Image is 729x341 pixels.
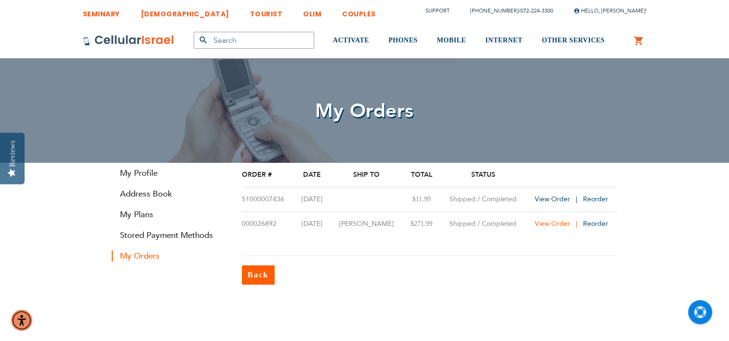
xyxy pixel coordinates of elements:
span: View Order [535,195,570,204]
a: [PHONE_NUMBER] [470,7,518,14]
td: [DATE] [293,187,330,212]
a: TOURIST [250,2,283,20]
a: INTERNET [485,23,522,59]
a: PHONES [388,23,418,59]
input: Search [194,32,314,49]
div: Reviews [8,140,17,167]
a: Support [425,7,450,14]
div: Accessibility Menu [11,310,32,331]
li: / [461,4,553,18]
strong: My Orders [112,250,227,262]
td: Shipped / Completed [440,212,526,236]
span: $11.99 [412,196,431,203]
td: [PERSON_NAME] [331,212,403,236]
a: [DEMOGRAPHIC_DATA] [141,2,229,20]
a: OLIM [303,2,321,20]
img: Cellular Israel Logo [83,35,174,46]
th: Order # [242,163,294,187]
th: Ship To [331,163,403,187]
a: View Order [535,195,581,204]
span: $271.99 [411,220,433,227]
th: Status [440,163,526,187]
span: Hello, [PERSON_NAME]! [574,7,647,14]
span: Back [248,270,269,279]
td: [DATE] [293,212,330,236]
a: 072-224-3300 [520,7,553,14]
a: Reorder [583,219,608,228]
th: Date [293,163,330,187]
a: Reorder [583,195,608,204]
a: COUPLES [342,2,376,20]
span: INTERNET [485,37,522,44]
span: ACTIVATE [333,37,369,44]
a: SEMINARY [83,2,120,20]
span: My Orders [315,98,414,124]
span: MOBILE [437,37,466,44]
a: My Profile [112,168,227,179]
a: My Plans [112,209,227,220]
span: OTHER SERVICES [542,37,605,44]
a: MOBILE [437,23,466,59]
a: OTHER SERVICES [542,23,605,59]
a: View Order [535,219,581,228]
td: Shipped / Completed [440,187,526,212]
span: PHONES [388,37,418,44]
span: View Order [535,219,570,228]
a: Back [242,265,275,285]
th: Total [402,163,440,187]
a: ACTIVATE [333,23,369,59]
td: 51000007436 [242,187,294,212]
a: Address Book [112,188,227,199]
a: Stored Payment Methods [112,230,227,241]
td: 000026892 [242,212,294,236]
